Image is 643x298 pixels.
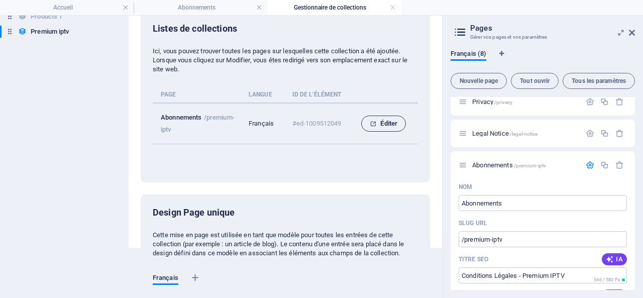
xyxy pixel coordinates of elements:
input: Le titre de la page dans les résultats de recherche et dans les onglets du navigateur. [459,267,627,283]
h6: Listes de collections [153,23,418,35]
span: /legal-notice [510,131,538,137]
div: Dupliquer [600,129,609,138]
h6: Design Page unique [153,207,235,219]
span: /privacy [494,100,512,105]
p: #ed-1009512049 [292,119,346,128]
button: Nouvelle page [451,73,507,89]
div: Abonnements/premium-iptv [469,162,581,168]
h6: Premium iptv [31,26,69,38]
span: Nouvelle page [455,78,502,84]
button: Éditer [361,116,406,132]
label: Dernière partie de l'URL pour cette page [459,219,487,227]
p: ID de l'élément [292,90,342,98]
input: Dernière partie de l'URL pour cette page [459,231,627,247]
h2: Pages [470,24,635,33]
p: Français [249,119,276,128]
label: Le titre de la page dans les résultats de recherche et dans les onglets du navigateur. [459,255,488,263]
span: Tous les paramètres [567,78,630,84]
button: IA [602,253,627,265]
p: Cette mise en page est utilisée en tant que modèle pour toutes les entrées de cette collection (p... [153,231,418,258]
table: collection list [153,90,418,144]
span: /premium-iptv [514,163,547,168]
h3: Gérer vos pages et vos paramètres [470,33,615,42]
div: Supprimer [615,97,624,106]
span: IA [606,255,623,263]
span: Tout ouvrir [515,78,554,84]
h6: Products 1 [31,11,62,23]
p: SLUG URL [459,219,487,227]
div: Supprimer [615,129,624,138]
span: 546 / 580 Px [594,277,620,282]
span: Abonnements [472,161,546,169]
div: Dupliquer [600,97,609,106]
div: Privacy/privacy [469,98,581,105]
div: Supprimer [615,161,624,169]
div: Paramètres [586,97,594,106]
span: Français [153,272,178,286]
div: Paramètres [586,129,594,138]
div: Onglets langues [451,50,635,69]
span: Éditer [370,118,397,130]
button: Tout ouvrir [511,73,559,89]
h4: Abonnements [134,2,267,13]
p: /premium-iptv [161,114,235,133]
div: Dupliquer [600,161,609,169]
span: Privacy [472,98,512,106]
p: Langue [249,90,272,98]
span: Français (8) [451,48,486,62]
span: Cliquez pour ouvrir la page. [472,130,538,137]
p: Nom [459,183,472,191]
p: Ici, vous pouvez trouver toutes les pages sur lesquelles cette collection a été ajoutée. Lorsque ... [153,47,418,74]
span: Longueur en pixel calculée dans les résultats de la recherche [592,276,627,283]
h4: Gestionnaire de collections [267,2,401,13]
div: Legal Notice/legal-notice [469,130,581,137]
p: Abonnements [161,114,202,121]
p: Titre SEO [459,255,488,263]
p: Page [161,90,237,98]
button: Tous les paramètres [563,73,635,89]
